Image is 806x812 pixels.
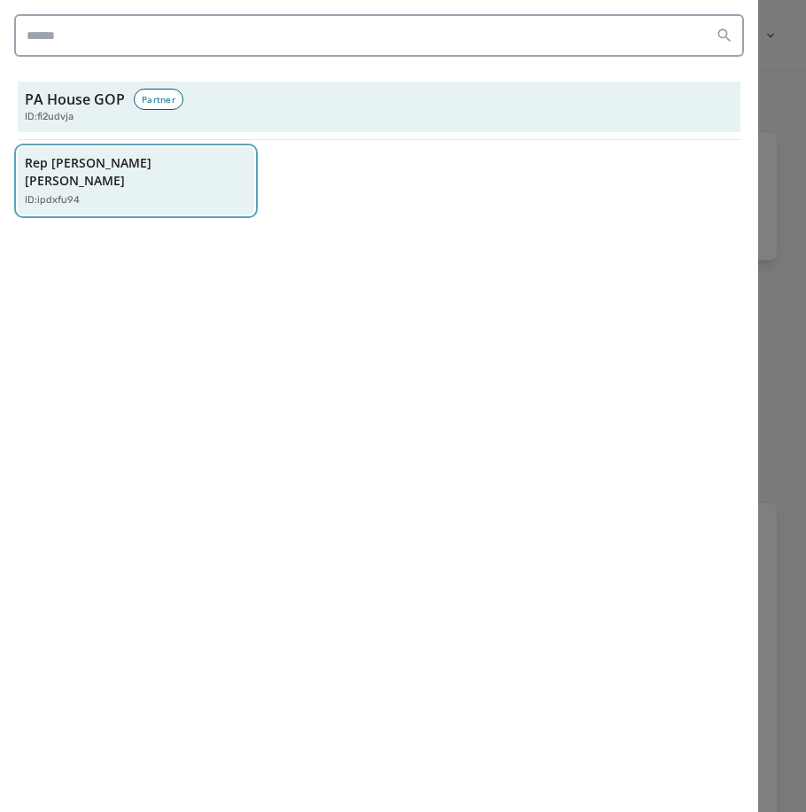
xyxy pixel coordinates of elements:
div: Partner [134,89,183,110]
button: PA House GOPPartnerID:fi2udvja [18,82,740,132]
p: ID: ipdxfu94 [25,193,80,208]
h3: PA House GOP [25,89,125,110]
span: ID: fi2udvja [25,110,74,125]
p: Rep [PERSON_NAME] [PERSON_NAME] [25,154,229,190]
button: Rep [PERSON_NAME] [PERSON_NAME]ID:ipdxfu94 [18,147,254,215]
